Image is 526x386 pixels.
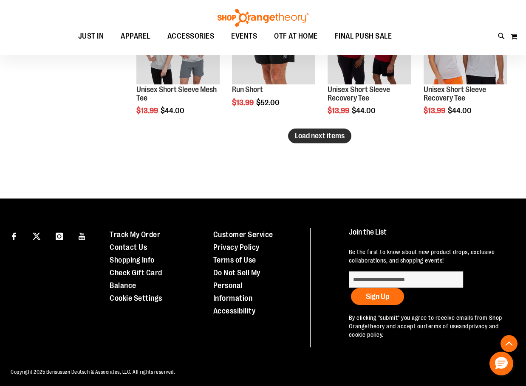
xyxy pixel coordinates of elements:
img: Shop Orangetheory [216,9,310,27]
a: Privacy Policy [213,243,260,252]
span: APPAREL [121,27,150,46]
span: Sign Up [366,292,389,301]
span: $13.99 [136,106,159,115]
button: Hello, have a question? Let’s chat. [489,352,513,375]
span: $44.00 [161,106,186,115]
h4: Join the List [349,228,512,244]
a: Customer Service [213,230,273,239]
a: ACCESSORIES [159,27,223,46]
a: Visit our Facebook page [6,228,21,243]
a: APPAREL [112,27,159,46]
span: JUST IN [78,27,104,46]
button: Sign Up [351,288,404,305]
a: Accessibility [213,307,256,315]
a: JUST IN [70,27,113,46]
span: FINAL PUSH SALE [335,27,392,46]
span: $13.99 [424,106,447,115]
span: Load next items [295,131,345,140]
a: Unisex Short Sleeve Mesh Tee [136,85,217,102]
a: Unisex Short Sleeve Recovery Tee [424,85,486,102]
a: EVENTS [223,27,266,46]
a: Shopping Info [110,256,155,264]
a: Do Not Sell My Personal Information [213,269,260,302]
a: OTF AT HOME [266,27,326,46]
span: ACCESSORIES [167,27,215,46]
button: Back To Top [501,335,518,352]
a: Visit our Youtube page [75,228,90,243]
a: Track My Order [110,230,160,239]
a: Unisex Short Sleeve Recovery Tee [328,85,390,102]
a: Terms of Use [213,256,256,264]
span: $52.00 [256,98,281,107]
span: $13.99 [232,98,255,107]
p: Be the first to know about new product drops, exclusive collaborations, and shopping events! [349,248,512,265]
p: By clicking "submit" you agree to receive emails from Shop Orangetheory and accept our and [349,313,512,339]
a: Visit our Instagram page [52,228,67,243]
a: terms of use [426,323,459,330]
span: $13.99 [328,106,351,115]
span: $44.00 [352,106,377,115]
span: OTF AT HOME [274,27,318,46]
a: Cookie Settings [110,294,162,302]
button: Load next items [288,129,351,143]
a: Check Gift Card Balance [110,269,162,290]
input: enter email [349,271,464,288]
a: Visit our X page [29,228,44,243]
span: Copyright 2025 Bensussen Deutsch & Associates, LLC. All rights reserved. [11,369,175,375]
a: Run Short [232,85,263,94]
span: EVENTS [231,27,257,46]
img: Twitter [33,232,40,240]
span: $44.00 [448,106,473,115]
a: FINAL PUSH SALE [326,27,401,46]
a: Contact Us [110,243,147,252]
